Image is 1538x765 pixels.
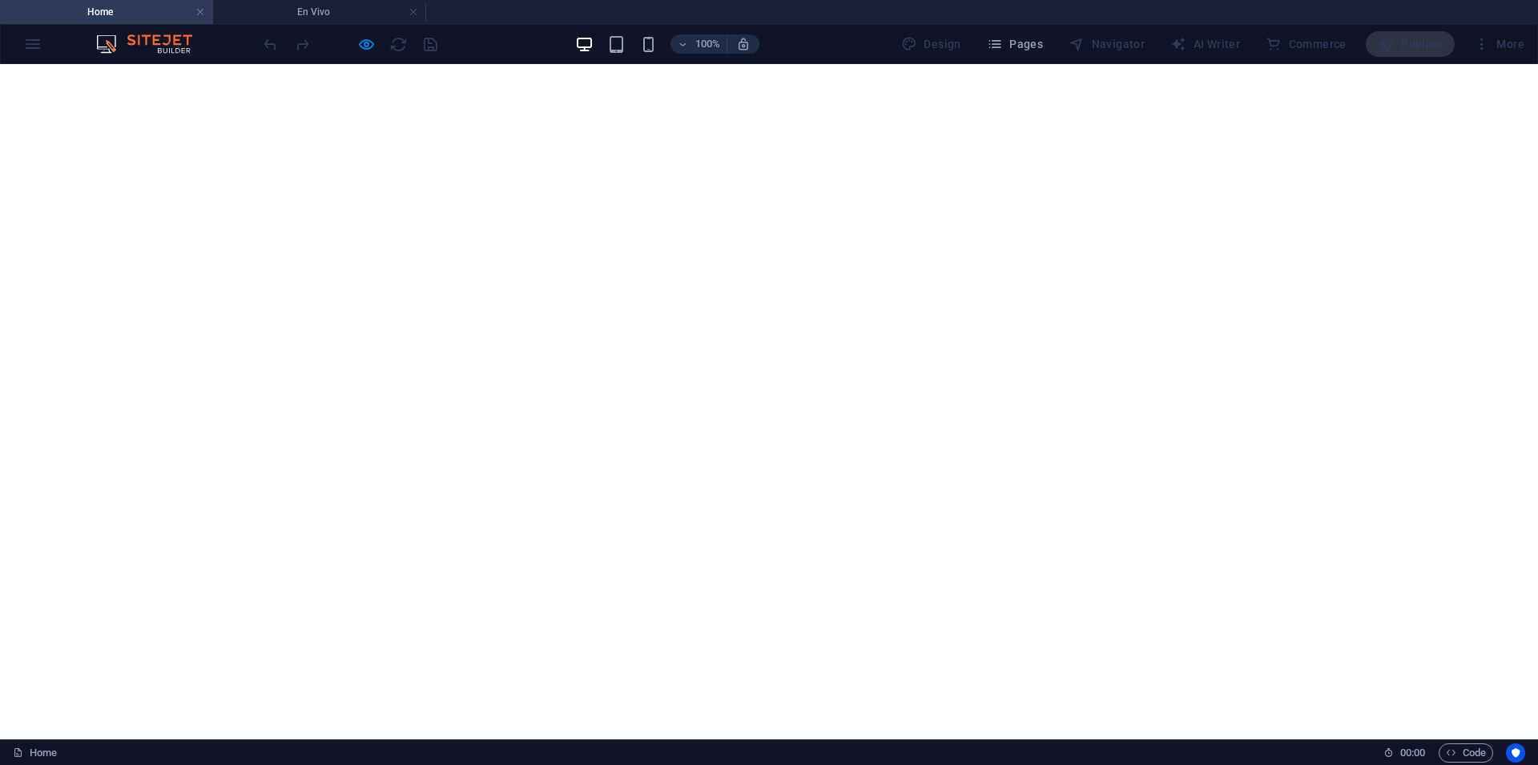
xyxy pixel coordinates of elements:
[980,31,1049,57] button: Pages
[1411,747,1414,759] span: :
[895,31,968,57] div: Design (Ctrl+Alt+Y)
[1506,743,1525,763] button: Usercentrics
[695,34,720,54] h6: 100%
[1400,743,1425,763] span: 00 00
[213,3,426,21] h4: En Vivo
[13,743,57,763] a: Click to cancel selection. Double-click to open Pages
[670,34,727,54] button: 100%
[1439,743,1493,763] button: Code
[1446,743,1486,763] span: Code
[987,36,1043,52] span: Pages
[92,34,212,54] img: Editor Logo
[736,37,751,51] i: On resize automatically adjust zoom level to fit chosen device.
[1383,743,1426,763] h6: Session time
